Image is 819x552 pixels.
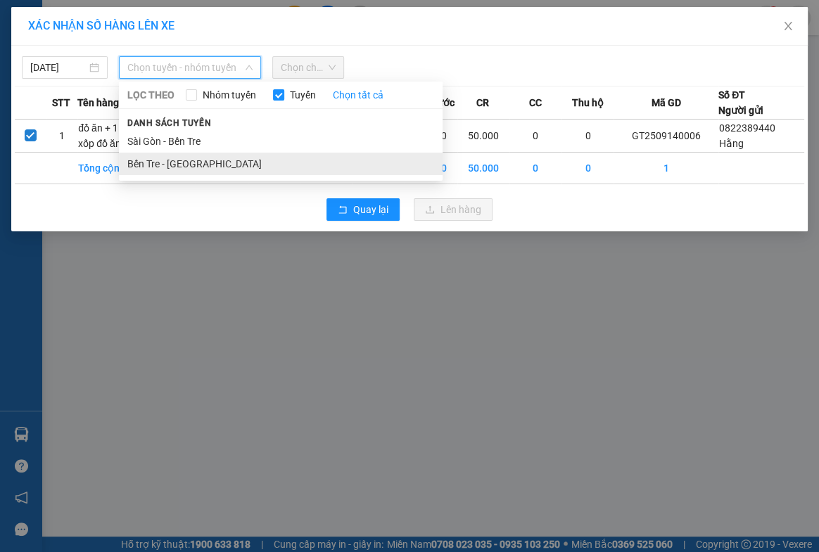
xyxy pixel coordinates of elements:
span: XÁC NHẬN SỐ HÀNG LÊN XE [28,19,174,32]
td: 1 [614,153,718,184]
td: GT2509140006 [614,120,718,153]
a: Chọn tất cả [333,87,383,103]
td: 1 [46,120,78,153]
td: 0 [561,153,614,184]
span: Tên hàng [77,95,119,110]
span: rollback [338,205,348,216]
button: Close [768,7,808,46]
span: close [782,20,794,32]
span: Quay lại [353,202,388,217]
td: 50.000 [457,120,509,153]
td: Tổng cộng [77,153,129,184]
span: Danh sách tuyến [119,117,220,129]
span: Chọn tuyến - nhóm tuyến [127,57,252,78]
span: Nhóm tuyến [197,87,262,103]
span: STT [52,95,70,110]
span: Tuyến [284,87,322,103]
span: Chọn chuyến [281,57,336,78]
span: CR [476,95,489,110]
td: 0 [509,120,561,153]
span: down [245,63,253,72]
span: 0822389440 [719,122,775,134]
li: Sài Gòn - Bến Tre [119,130,443,153]
span: Hằng [719,138,744,149]
input: 14/09/2025 [30,60,87,75]
span: LỌC THEO [127,87,174,103]
span: Thu hộ [571,95,603,110]
button: uploadLên hàng [414,198,493,221]
td: 50.000 [457,153,509,184]
li: Bến Tre - [GEOGRAPHIC_DATA] [119,153,443,175]
span: CC [528,95,541,110]
span: Mã GD [651,95,680,110]
button: rollbackQuay lại [326,198,400,221]
td: đồ ăn + 1 xốp đồ ăn [77,120,129,153]
div: Số ĐT Người gửi [718,87,763,118]
td: 0 [509,153,561,184]
td: 0 [561,120,614,153]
